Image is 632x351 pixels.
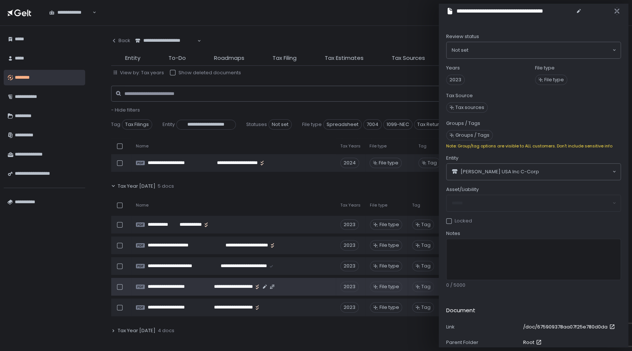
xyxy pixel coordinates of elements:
[302,121,322,128] span: File type
[118,327,156,334] span: Tax Year [DATE]
[446,65,460,71] label: Years
[446,230,460,237] span: Notes
[111,37,130,44] div: Back
[379,221,399,228] span: File type
[340,219,359,230] div: 2023
[163,121,175,128] span: Entity
[421,263,431,269] span: Tag
[421,283,431,290] span: Tag
[383,119,412,130] span: 1099-NEC
[446,339,520,346] div: Parent Folder
[523,324,616,330] a: /doc/675909378aa07f25e780d0da
[340,143,361,149] span: Tax Years
[446,155,458,161] span: Entity
[118,183,156,190] span: Tax Year [DATE]
[421,242,431,249] span: Tag
[135,44,197,51] input: Search for option
[268,119,292,130] span: Not set
[446,306,475,315] h2: Document
[539,168,612,175] input: Search for option
[325,54,364,62] span: Tax Estimates
[111,107,140,113] button: - Hide filters
[130,33,201,48] div: Search for option
[421,304,431,311] span: Tag
[214,54,244,62] span: Roadmaps
[447,42,621,58] div: Search for option
[136,202,148,208] span: Name
[452,47,468,54] span: Not set
[113,69,164,76] button: View by: Tax years
[414,119,445,130] span: Tax Return
[523,339,543,346] a: Root
[412,202,420,208] span: Tag
[136,143,148,149] span: Name
[446,143,621,149] div: Note: Group/tag options are visible to ALL customers. Don't include sensitive info
[418,143,427,149] span: Tag
[272,54,297,62] span: Tax Filing
[379,263,399,269] span: File type
[340,282,359,292] div: 2023
[535,65,555,71] label: File type
[44,5,96,20] div: Search for option
[246,121,267,128] span: Statuses
[544,76,564,83] span: File type
[158,327,174,334] span: 4 docs
[370,202,387,208] span: File type
[461,168,539,175] span: [PERSON_NAME] USA Inc C-Corp
[379,242,399,249] span: File type
[340,261,359,271] div: 2023
[446,33,479,40] span: Review status
[369,143,387,149] span: File type
[340,240,359,251] div: 2023
[340,302,359,313] div: 2023
[125,54,140,62] span: Entity
[158,183,174,190] span: 5 docs
[379,160,398,166] span: File type
[363,119,382,130] span: 7004
[455,132,489,139] span: Groups / Tags
[446,186,479,193] span: Asset/Liability
[111,121,120,128] span: Tag
[168,54,186,62] span: To-Do
[446,324,520,330] div: Link
[379,304,399,311] span: File type
[446,92,473,99] label: Tax Source
[468,47,612,54] input: Search for option
[428,160,437,166] span: Tag
[323,119,362,130] span: Spreadsheet
[392,54,425,62] span: Tax Sources
[446,282,621,289] div: 0 / 5000
[379,283,399,290] span: File type
[122,119,152,130] span: Tax Filings
[446,75,465,85] span: 2023
[340,202,361,208] span: Tax Years
[49,16,92,23] input: Search for option
[455,104,484,111] span: Tax sources
[447,164,621,180] div: Search for option
[111,33,130,48] button: Back
[340,158,359,168] div: 2024
[446,120,480,127] label: Groups / Tags
[421,221,431,228] span: Tag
